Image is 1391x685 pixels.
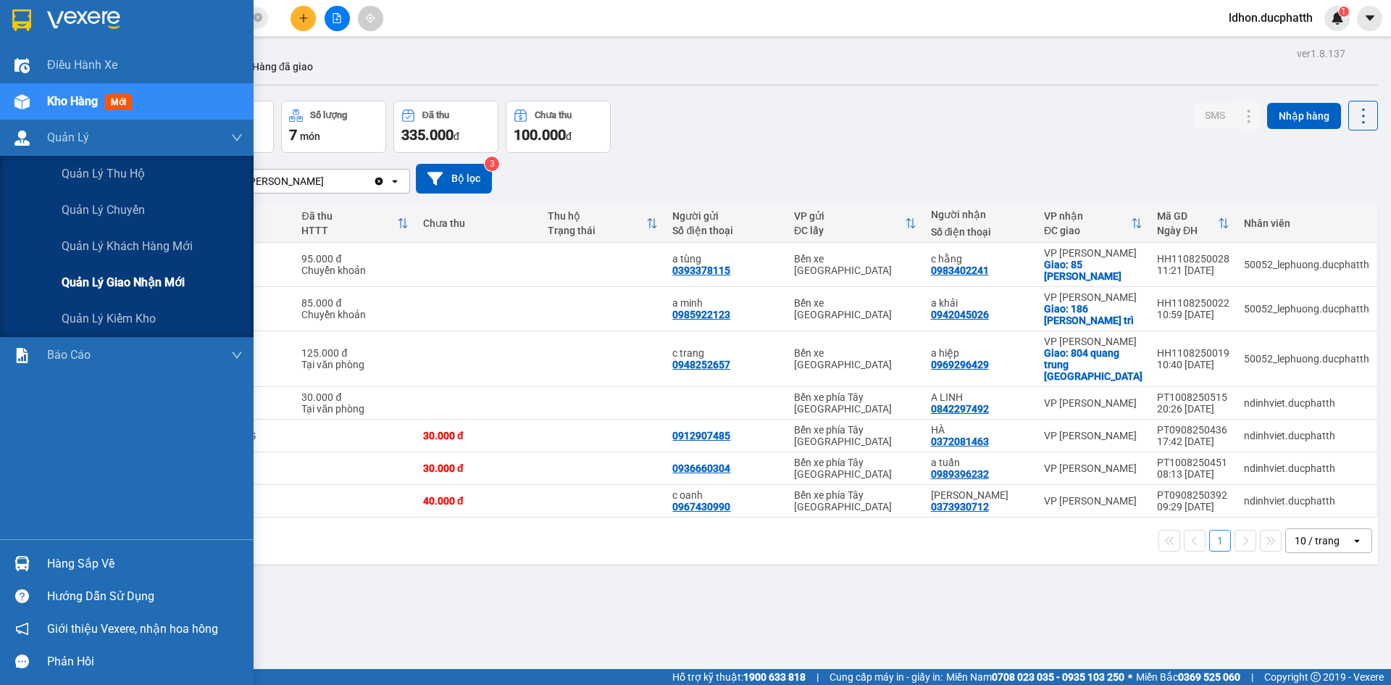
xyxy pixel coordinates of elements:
div: VP nhận [1044,210,1131,222]
span: Hỗ trợ kỹ thuật: [672,669,806,685]
th: Toggle SortBy [1150,204,1237,243]
svg: open [1351,535,1363,547]
img: logo-vxr [12,9,31,31]
svg: open [389,175,401,187]
span: Cung cấp máy in - giấy in: [830,669,943,685]
div: Bến xe phía Tây [GEOGRAPHIC_DATA] [794,391,916,415]
span: 7 [289,126,297,144]
span: Miền Nam [946,669,1124,685]
div: VP [PERSON_NAME] [1044,291,1143,303]
div: Số điện thoại [931,226,1029,238]
span: close-circle [254,12,262,25]
div: 0969296429 [931,359,989,370]
span: copyright [1311,672,1321,682]
div: 0373930712 [931,501,989,512]
span: [PERSON_NAME] thay đổi thành công [619,15,789,27]
div: 50052_lephuong.ducphatth [1244,259,1369,270]
span: check-circle [602,15,614,27]
span: 100.000 [514,126,566,144]
div: VP [PERSON_NAME] [1044,397,1143,409]
span: notification [15,622,29,636]
span: caret-down [1363,12,1377,25]
div: 17:42 [DATE] [1157,436,1229,447]
span: | [816,669,819,685]
button: file-add [325,6,350,31]
img: warehouse-icon [14,94,30,109]
span: Quản lý giao nhận mới [62,273,185,291]
button: Nhập hàng [1267,103,1341,129]
img: solution-icon [14,348,30,363]
span: món [300,130,320,142]
div: Ngày ĐH [1157,225,1218,236]
span: Quản lý thu hộ [62,165,145,183]
div: 95.000 đ [301,253,409,265]
span: Giới thiệu Vexere, nhận hoa hồng [47,620,218,638]
div: Bến xe phía Tây [GEOGRAPHIC_DATA] [794,424,916,447]
button: SMS [1193,102,1237,128]
div: c trang [672,347,780,359]
img: warehouse-icon [14,58,30,73]
span: Điều hành xe [47,56,117,74]
div: 125.000 đ [301,347,409,359]
img: icon-new-feature [1331,12,1344,25]
div: a tuấn [931,457,1029,468]
div: Bến xe [GEOGRAPHIC_DATA] [794,347,916,370]
span: down [231,349,243,361]
strong: 1900 633 818 [743,671,806,683]
div: Tại văn phòng [301,403,409,415]
span: message [15,655,29,668]
div: Chưa thu [423,217,533,229]
div: ndinhviet.ducphatth [1244,430,1369,441]
span: 335.000 [401,126,454,144]
span: ldhon.ducphatth [1217,9,1324,27]
div: VP [PERSON_NAME] [1044,495,1143,507]
div: 20:26 [DATE] [1157,403,1229,415]
div: PT1008250515 [1157,391,1229,403]
div: HTTT [301,225,397,236]
span: Quản lý chuyến [62,201,145,219]
div: HH1108250022 [1157,297,1229,309]
div: Đã thu [422,110,449,120]
div: VP gửi [794,210,905,222]
div: 11:21 [DATE] [1157,265,1229,276]
div: 0989396232 [931,468,989,480]
span: question-circle [15,589,29,603]
th: Toggle SortBy [1037,204,1150,243]
div: 0393378115 [672,265,730,276]
div: Thu hộ [548,210,646,222]
button: aim [358,6,383,31]
div: 10 / trang [1295,534,1340,548]
th: Toggle SortBy [294,204,416,243]
div: Phản hồi [47,651,243,673]
span: Miền Bắc [1136,669,1240,685]
div: 50052_lephuong.ducphatth [1244,353,1369,365]
div: VP [PERSON_NAME] [231,174,324,188]
div: VP [PERSON_NAME] [1044,336,1143,347]
div: Bến xe [GEOGRAPHIC_DATA] [794,253,916,276]
div: 0948252657 [672,359,730,370]
div: a minh [672,297,780,309]
span: Báo cáo [47,346,91,364]
span: Kho hàng [47,94,98,108]
div: Chưa thu [535,110,572,120]
button: Bộ lọc [416,164,492,194]
div: Hướng dẫn sử dụng [47,586,243,607]
div: PT1008250451 [1157,457,1229,468]
div: Bến xe [GEOGRAPHIC_DATA] [794,297,916,320]
span: aim [365,13,375,23]
div: ndinhviet.ducphatth [1244,495,1369,507]
div: Hàng sắp về [47,553,243,575]
sup: 1 [1339,7,1349,17]
th: Toggle SortBy [787,204,924,243]
button: 1 [1209,530,1231,552]
button: caret-down [1357,6,1382,31]
div: ndinhviet.ducphatth [1244,397,1369,409]
span: ⚪️ [1128,674,1132,680]
div: a tùng [672,253,780,265]
input: Selected VP Ngọc Hồi. [325,174,327,188]
div: 0967430990 [672,501,730,512]
div: c oanh [672,489,780,501]
div: Đã thu [301,210,397,222]
div: Giao: 804 quang trung hà đông [1044,347,1143,382]
button: Số lượng7món [281,101,386,153]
